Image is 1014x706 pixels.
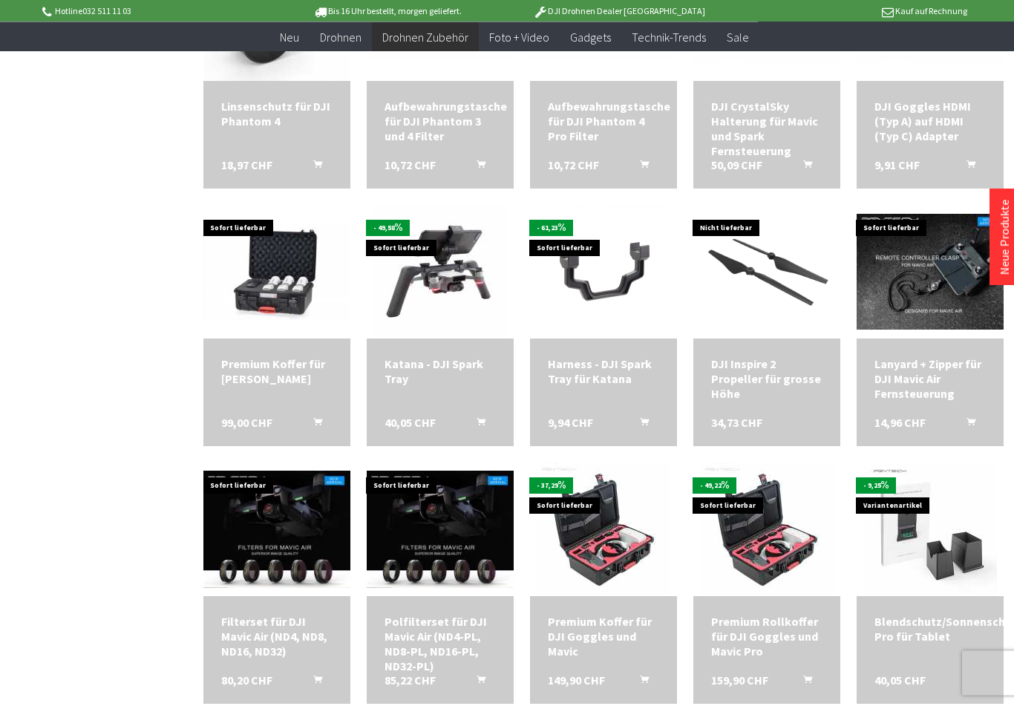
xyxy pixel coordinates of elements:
span: 85,22 CHF [385,673,436,688]
p: Kauf auf Rechnung [735,2,966,20]
a: Premium Koffer für [PERSON_NAME] 99,00 CHF In den Warenkorb [221,357,333,387]
span: 9,91 CHF [874,158,920,173]
button: In den Warenkorb [785,158,821,177]
img: Katana - DJI Spark Tray [373,206,507,339]
div: Aufbewahrungstasche für DJI Phantom 3 und 4 Filter [385,99,496,144]
a: Aufbewahrungstasche für DJI Phantom 3 und 4 Filter 10,72 CHF In den Warenkorb [385,99,496,144]
span: Drohnen Zubehör [382,30,468,45]
span: 34,73 CHF [711,416,762,431]
button: In den Warenkorb [459,158,494,177]
span: Drohnen [320,30,362,45]
span: 99,00 CHF [221,416,272,431]
div: Blendschutz/Sonnenschutz Pro für Tablet [874,615,986,644]
a: Premium Rollkoffer für DJI Goggles und Mavic Pro 159,90 CHF In den Warenkorb [711,615,822,659]
span: 18,97 CHF [221,158,272,173]
a: Drohnen Zubehör [372,22,479,53]
img: DJI Inspire 2 Propeller für grosse Höhe [693,223,840,321]
a: Lanyard + Zipper für DJI Mavic Air Fernsteuerung 14,96 CHF In den Warenkorb [874,357,986,402]
a: Aufbewahrungstasche für DJI Phantom 4 Pro Filter 10,72 CHF In den Warenkorb [548,99,659,144]
p: DJI Drohnen Dealer [GEOGRAPHIC_DATA] [503,2,735,20]
a: Polfilterset für DJI Mavic Air (ND4-PL, ND8-PL, ND16-PL, ND32-PL) 85,22 CHF In den Warenkorb [385,615,496,674]
a: Harness - DJI Spark Tray für Katana 9,94 CHF In den Warenkorb [548,357,659,387]
div: Premium Koffer für [PERSON_NAME] [221,357,333,387]
button: In den Warenkorb [622,158,658,177]
button: In den Warenkorb [295,416,331,435]
button: In den Warenkorb [949,416,984,435]
a: Technik-Trends [621,22,716,53]
span: Neu [280,30,299,45]
div: Polfilterset für DJI Mavic Air (ND4-PL, ND8-PL, ND16-PL, ND32-PL) [385,615,496,674]
span: 10,72 CHF [548,158,599,173]
img: Blendschutz/Sonnenschutz Pro für Tablet [863,463,997,597]
div: Premium Rollkoffer für DJI Goggles und Mavic Pro [711,615,822,659]
div: Linsenschutz für DJI Phantom 4 [221,99,333,129]
div: Aufbewahrungstasche für DJI Phantom 4 Pro Filter [548,99,659,144]
button: In den Warenkorb [949,158,984,177]
div: Filterset für DJI Mavic Air (ND4, ND8, ND16, ND32) [221,615,333,659]
img: Lanyard + Zipper für DJI Mavic Air Fernsteuerung [857,215,1004,330]
button: In den Warenkorb [459,673,494,693]
img: Premium Koffer für DJI Akkus [203,223,350,321]
span: 40,05 CHF [385,416,436,431]
div: Katana - DJI Spark Tray [385,357,496,387]
span: 50,09 CHF [711,158,762,173]
a: Neue Produkte [997,200,1012,275]
span: Gadgets [570,30,611,45]
a: 032 511 11 03 [82,5,131,16]
a: DJI Inspire 2 Propeller für grosse Höhe 34,73 CHF [711,357,822,402]
div: DJI Inspire 2 Propeller für grosse Höhe [711,357,822,402]
img: Premium Rollkoffer für DJI Goggles und Mavic Pro [700,463,834,597]
button: In den Warenkorb [295,158,331,177]
button: In den Warenkorb [295,673,331,693]
div: Premium Koffer für DJI Goggles und Mavic [548,615,659,659]
a: Filterset für DJI Mavic Air (ND4, ND8, ND16, ND32) 80,20 CHF In den Warenkorb [221,615,333,659]
span: Technik-Trends [632,30,706,45]
button: In den Warenkorb [459,416,494,435]
span: 149,90 CHF [548,673,605,688]
div: Harness - DJI Spark Tray für Katana [548,357,659,387]
img: Harness - DJI Spark Tray für Katana [537,206,670,339]
span: Foto + Video [489,30,549,45]
img: Filterset für DJI Mavic Air (ND4, ND8, ND16, ND32) [203,471,350,589]
a: Gadgets [560,22,621,53]
a: Premium Koffer für DJI Goggles und Mavic 149,90 CHF In den Warenkorb [548,615,659,659]
button: In den Warenkorb [622,673,658,693]
img: Premium Koffer für DJI Goggles und Mavic [537,463,670,597]
img: Polfilterset für DJI Mavic Air (ND4-PL, ND8-PL, ND16-PL, ND32-PL) [367,471,514,589]
div: Lanyard + Zipper für DJI Mavic Air Fernsteuerung [874,357,986,402]
span: 40,05 CHF [874,673,926,688]
div: DJI Goggles HDMI (Typ A) auf HDMI (Typ C) Adapter [874,99,986,144]
div: DJI CrystalSky Halterung für Mavic und Spark Fernsteuerung [711,99,822,159]
span: Sale [727,30,749,45]
a: Drohnen [310,22,372,53]
p: Bis 16 Uhr bestellt, morgen geliefert. [271,2,503,20]
span: 10,72 CHF [385,158,436,173]
a: Blendschutz/Sonnenschutz Pro für Tablet 40,05 CHF [874,615,986,644]
span: 9,94 CHF [548,416,593,431]
button: In den Warenkorb [622,416,658,435]
button: In den Warenkorb [785,673,821,693]
a: Katana - DJI Spark Tray 40,05 CHF In den Warenkorb [385,357,496,387]
a: Neu [269,22,310,53]
span: 14,96 CHF [874,416,926,431]
span: 80,20 CHF [221,673,272,688]
a: DJI Goggles HDMI (Typ A) auf HDMI (Typ C) Adapter 9,91 CHF In den Warenkorb [874,99,986,144]
p: Hotline [39,2,271,20]
a: Sale [716,22,759,53]
span: 159,90 CHF [711,673,768,688]
a: Foto + Video [479,22,560,53]
a: DJI CrystalSky Halterung für Mavic und Spark Fernsteuerung 50,09 CHF In den Warenkorb [711,99,822,159]
a: Linsenschutz für DJI Phantom 4 18,97 CHF In den Warenkorb [221,99,333,129]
